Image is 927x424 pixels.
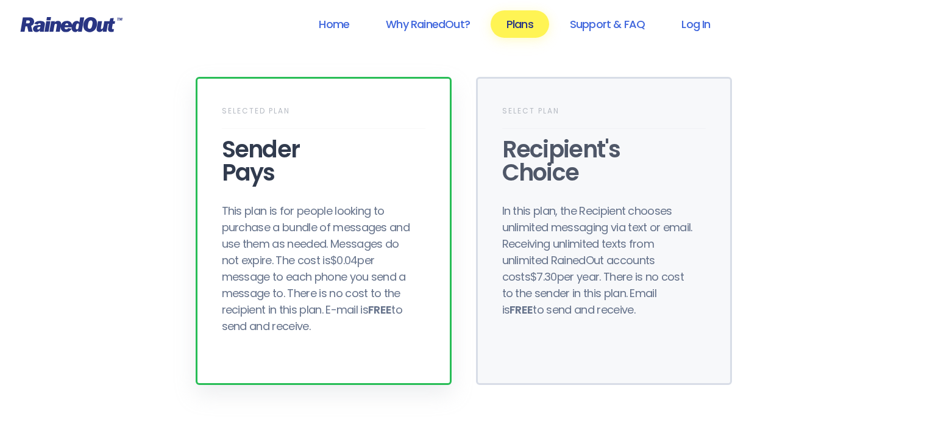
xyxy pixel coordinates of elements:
a: Home [303,10,365,38]
div: Select Plan [502,103,706,129]
div: Selected Plan [222,103,425,129]
div: Select PlanRecipient'sChoiceIn this plan, the Recipient chooses unlimited messaging via text or e... [476,77,732,385]
div: Sender Pays [222,138,425,184]
a: Plans [491,10,549,38]
b: FREE [510,302,533,317]
div: Recipient's Choice [502,138,706,184]
div: In this plan, the Recipient chooses unlimited messaging via text or email. Receiving unlimited te... [502,203,697,318]
div: This plan is for people looking to purchase a bundle of messages and use them as needed. Messages... [222,203,417,334]
a: Support & FAQ [554,10,661,38]
b: FREE [368,302,391,317]
div: Selected PlanSenderPaysThis plan is for people looking to purchase a bundle of messages and use t... [196,77,452,385]
a: Log In [666,10,726,38]
a: Why RainedOut? [370,10,486,38]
